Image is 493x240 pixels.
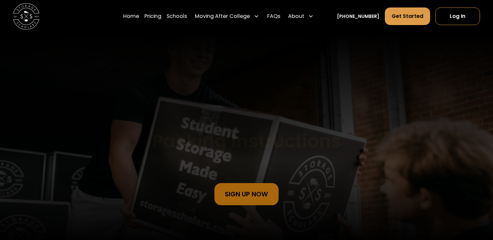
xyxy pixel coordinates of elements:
[152,131,341,151] h1: Packing Instructions
[435,7,480,25] a: Log In
[192,7,262,25] div: Moving After College
[195,12,250,20] div: Moving After College
[167,7,187,25] a: Schools
[288,12,304,20] div: About
[123,7,139,25] a: Home
[144,7,161,25] a: Pricing
[385,7,430,25] a: Get Started
[13,3,39,30] img: Storage Scholars main logo
[337,13,379,20] a: [PHONE_NUMBER]
[267,7,280,25] a: FAQs
[225,191,268,197] div: sign Up Now
[214,183,279,205] a: sign Up Now
[285,7,316,25] div: About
